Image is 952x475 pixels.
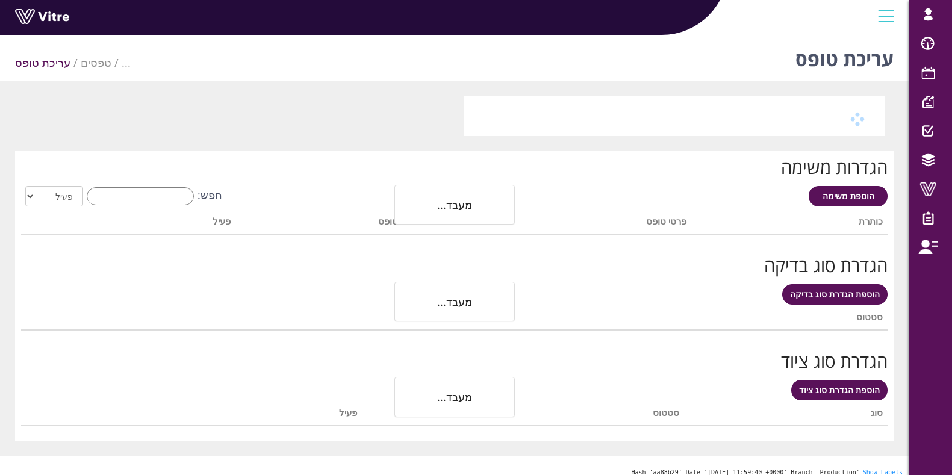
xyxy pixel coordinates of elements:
[15,54,81,71] li: עריכת טופס
[684,403,888,426] th: סוג
[83,187,222,205] label: חפש:
[87,187,194,205] input: חפש:
[235,212,403,235] th: טופס
[791,380,888,400] a: הוספת הגדרת סוג ציוד
[795,30,894,81] h1: עריכת טופס
[809,186,888,206] a: הוספת משימה
[78,212,235,235] th: פעיל
[21,255,888,275] h2: הגדרת סוג בדיקה
[81,55,111,70] a: טפסים
[394,377,515,417] div: מעבד...
[139,308,467,331] th: פעיל
[122,55,131,70] span: ...
[691,212,888,235] th: כותרת
[394,282,515,321] div: מעבד...
[362,403,685,426] th: סטטוס
[403,212,691,235] th: פרטי טופס
[394,185,515,225] div: מעבד...
[21,157,888,177] h2: הגדרות משימה
[823,190,874,202] span: הוספת משימה
[111,403,362,426] th: פעיל
[782,284,888,305] a: הוספת הגדרת סוג בדיקה
[790,288,880,300] span: הוספת הגדרת סוג בדיקה
[21,351,888,371] h2: הגדרת סוג ציוד
[467,308,888,331] th: סטטוס
[799,384,880,396] span: הוספת הגדרת סוג ציוד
